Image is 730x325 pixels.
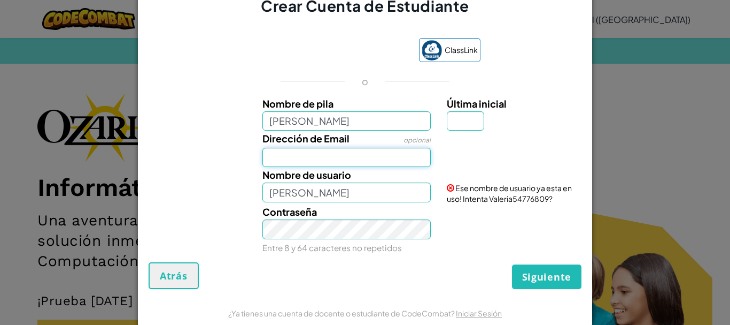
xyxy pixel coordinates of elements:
[362,75,368,88] p: o
[456,308,502,318] a: Iniciar Sesión
[422,40,442,61] img: classlink-logo-small.png
[262,132,350,145] span: Dirección de Email
[403,136,431,144] span: opcional
[262,169,351,181] span: Nombre de usuario
[447,183,572,203] span: Ese nombre de usuario ya esta en uso! Intenta Valeria54776809?
[228,308,456,318] span: ¿Ya tienes una cuenta de docente o estudiante de CodeCombat?
[160,269,188,282] span: Atrás
[244,39,414,63] iframe: Botón Iniciar sesión con Google
[445,42,478,58] span: ClassLink
[522,270,571,283] span: Siguiente
[262,206,317,218] span: Contraseña
[447,97,507,110] span: Última inicial
[512,264,581,289] button: Siguiente
[149,262,199,289] button: Atrás
[262,243,402,253] small: Entre 8 y 64 caracteres no repetidos
[262,97,333,110] span: Nombre de pila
